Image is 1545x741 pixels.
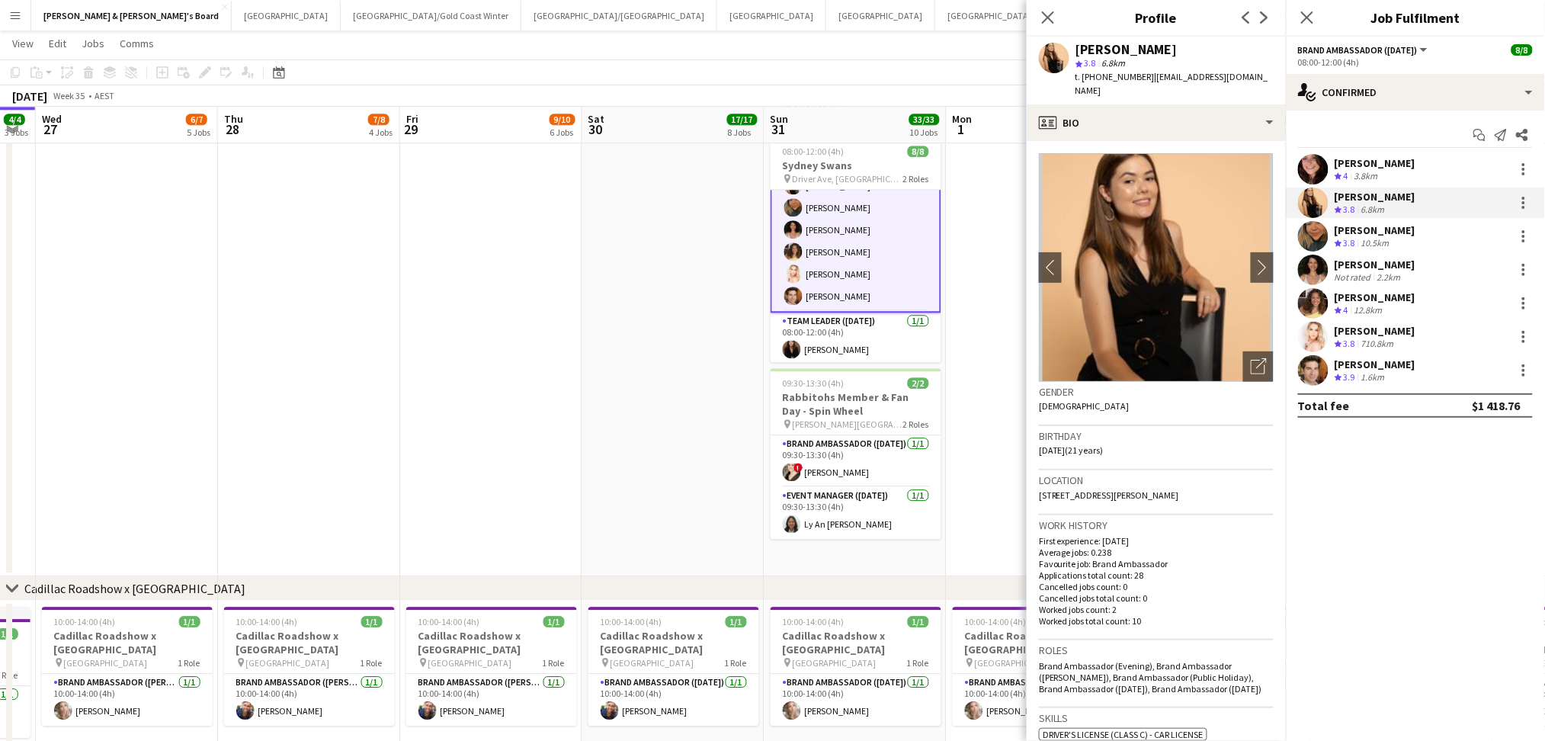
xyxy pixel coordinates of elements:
[232,1,341,30] button: [GEOGRAPHIC_DATA]
[521,1,717,30] button: [GEOGRAPHIC_DATA]/[GEOGRAPHIC_DATA]
[1358,371,1388,384] div: 1.6km
[588,607,759,726] div: 10:00-14:00 (4h)1/1Cadillac Roadshow x [GEOGRAPHIC_DATA] [GEOGRAPHIC_DATA]1 RoleBrand Ambassador ...
[1039,518,1274,532] h3: Work history
[42,607,213,726] div: 10:00-14:00 (4h)1/1Cadillac Roadshow x [GEOGRAPHIC_DATA] [GEOGRAPHIC_DATA]1 RoleBrand Ambassador ...
[727,114,758,125] span: 17/17
[75,34,111,53] a: Jobs
[1039,660,1262,694] span: Brand Ambassador (Evening), Brand Ambassador ([PERSON_NAME]), Brand Ambassador (Public Holiday), ...
[406,607,577,726] app-job-card: 10:00-14:00 (4h)1/1Cadillac Roadshow x [GEOGRAPHIC_DATA] [GEOGRAPHIC_DATA]1 RoleBrand Ambassador ...
[1358,204,1388,217] div: 6.8km
[1039,592,1274,604] p: Cancelled jobs total count: 0
[771,435,941,487] app-card-role: Brand Ambassador ([DATE])1/109:30-13:30 (4h)![PERSON_NAME]
[24,581,245,596] div: Cadillac Roadshow x [GEOGRAPHIC_DATA]
[224,607,395,726] app-job-card: 10:00-14:00 (4h)1/1Cadillac Roadshow x [GEOGRAPHIC_DATA] [GEOGRAPHIC_DATA]1 RoleBrand Ambassador ...
[179,616,200,627] span: 1/1
[903,173,929,184] span: 2 Roles
[1351,304,1386,317] div: 12.8km
[341,1,521,30] button: [GEOGRAPHIC_DATA]/Gold Coast Winter
[588,629,759,656] h3: Cadillac Roadshow x [GEOGRAPHIC_DATA]
[1085,57,1096,69] span: 3.8
[543,616,565,627] span: 1/1
[114,34,160,53] a: Comms
[64,657,148,669] span: [GEOGRAPHIC_DATA]
[783,377,845,389] span: 09:30-13:30 (4h)
[771,487,941,539] app-card-role: Event Manager ([DATE])1/109:30-13:30 (4h)Ly An [PERSON_NAME]
[1039,547,1274,558] p: Average jobs: 0.238
[543,657,565,669] span: 1 Role
[771,125,941,313] app-card-role: Brand Ambassador ([DATE])7/708:00-12:00 (4h)[PERSON_NAME][PERSON_NAME][PERSON_NAME][PERSON_NAME][...
[5,127,28,138] div: 3 Jobs
[187,127,210,138] div: 5 Jobs
[1039,558,1274,569] p: Favourite job: Brand Ambassador
[1344,204,1355,215] span: 3.8
[178,657,200,669] span: 1 Role
[771,674,941,726] app-card-role: Brand Ambassador ([DATE])1/110:00-14:00 (4h)[PERSON_NAME]
[6,34,40,53] a: View
[82,37,104,50] span: Jobs
[406,629,577,656] h3: Cadillac Roadshow x [GEOGRAPHIC_DATA]
[728,127,757,138] div: 8 Jobs
[771,368,941,539] app-job-card: 09:30-13:30 (4h)2/2Rabbitohs Member & Fan Day - Spin Wheel [PERSON_NAME][GEOGRAPHIC_DATA]2 RolesB...
[909,114,940,125] span: 33/33
[1039,489,1179,501] span: [STREET_ADDRESS][PERSON_NAME]
[42,112,62,126] span: Wed
[406,112,418,126] span: Fri
[54,616,116,627] span: 10:00-14:00 (4h)
[4,114,25,125] span: 4/4
[1039,711,1274,725] h3: Skills
[428,657,512,669] span: [GEOGRAPHIC_DATA]
[935,1,1044,30] button: [GEOGRAPHIC_DATA]
[95,90,114,101] div: AEST
[224,629,395,656] h3: Cadillac Roadshow x [GEOGRAPHIC_DATA]
[771,607,941,726] app-job-card: 10:00-14:00 (4h)1/1Cadillac Roadshow x [GEOGRAPHIC_DATA] [GEOGRAPHIC_DATA]1 RoleBrand Ambassador ...
[1335,358,1415,371] div: [PERSON_NAME]
[361,616,383,627] span: 1/1
[1335,156,1415,170] div: [PERSON_NAME]
[224,112,243,126] span: Thu
[1335,271,1374,283] div: Not rated
[224,674,395,726] app-card-role: Brand Ambassador ([PERSON_NAME])1/110:00-14:00 (4h)[PERSON_NAME]
[953,112,973,126] span: Mon
[1039,444,1104,456] span: [DATE] (21 years)
[1473,398,1521,413] div: $1 418.76
[601,616,662,627] span: 10:00-14:00 (4h)
[1075,43,1178,56] div: [PERSON_NAME]
[588,112,605,126] span: Sat
[965,616,1027,627] span: 10:00-14:00 (4h)
[1335,223,1415,237] div: [PERSON_NAME]
[910,127,939,138] div: 10 Jobs
[1344,304,1348,316] span: 4
[793,419,903,430] span: [PERSON_NAME][GEOGRAPHIC_DATA]
[1039,535,1274,547] p: First experience: [DATE]
[771,136,941,362] app-job-card: 08:00-12:00 (4h)8/8Sydney Swans Driver Ave, [GEOGRAPHIC_DATA]2 RolesBrand Ambassador ([DATE])7/70...
[1039,643,1274,657] h3: Roles
[1344,170,1348,181] span: 4
[1043,729,1204,740] span: Driver's License (Class C) - Car License
[908,377,929,389] span: 2/2
[1039,385,1274,399] h3: Gender
[1358,338,1397,351] div: 710.8km
[586,120,605,138] span: 30
[236,616,298,627] span: 10:00-14:00 (4h)
[550,114,575,125] span: 9/10
[588,674,759,726] app-card-role: Brand Ambassador ([DATE])1/110:00-14:00 (4h)[PERSON_NAME]
[406,674,577,726] app-card-role: Brand Ambassador ([PERSON_NAME])1/110:00-14:00 (4h)[PERSON_NAME]
[953,607,1123,726] div: 10:00-14:00 (4h)1/1Cadillac Roadshow x [GEOGRAPHIC_DATA] [GEOGRAPHIC_DATA]1 RoleBrand Ambassador ...
[1027,104,1286,141] div: Bio
[49,37,66,50] span: Edit
[908,146,929,157] span: 8/8
[1039,400,1130,412] span: [DEMOGRAPHIC_DATA]
[50,90,88,101] span: Week 35
[1335,190,1415,204] div: [PERSON_NAME]
[771,629,941,656] h3: Cadillac Roadshow x [GEOGRAPHIC_DATA]
[42,629,213,656] h3: Cadillac Roadshow x [GEOGRAPHIC_DATA]
[794,463,803,472] span: !
[1039,473,1274,487] h3: Location
[368,114,389,125] span: 7/8
[725,657,747,669] span: 1 Role
[1335,290,1415,304] div: [PERSON_NAME]
[717,1,826,30] button: [GEOGRAPHIC_DATA]
[404,120,418,138] span: 29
